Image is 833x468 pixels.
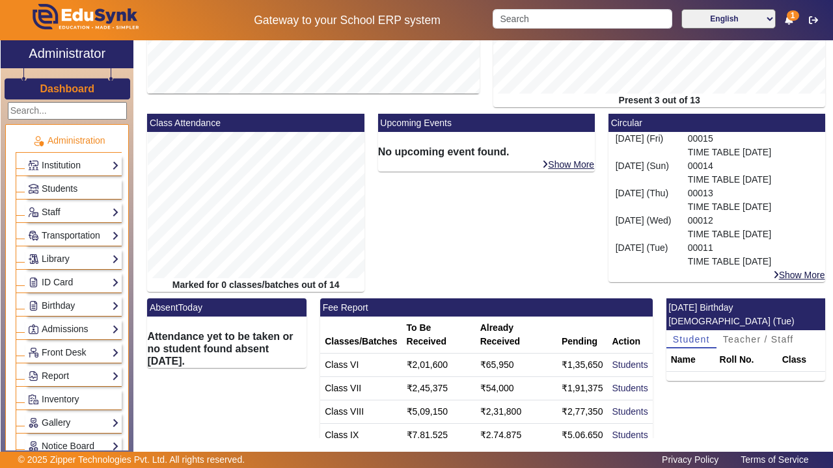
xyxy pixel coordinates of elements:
td: ₹54,000 [476,377,557,400]
th: Name [666,348,715,372]
a: Dashboard [39,82,95,96]
span: Inventory [42,394,79,404]
div: [DATE] (Wed) [608,214,681,241]
td: Class VI [320,354,402,377]
td: Class IX [320,424,402,447]
mat-card-header: Upcoming Events [378,114,595,132]
th: Classes/Batches [320,317,402,354]
span: 1 [787,10,799,21]
td: ₹2,77,350 [557,400,608,424]
input: Search [493,9,672,29]
th: Class [778,348,826,372]
h3: Dashboard [40,83,94,95]
mat-card-header: Fee Report [320,298,653,317]
a: Administrator [1,40,133,68]
a: Show More [772,269,826,281]
th: Already Received [476,317,557,354]
a: Privacy Policy [655,451,725,468]
mat-card-header: [DATE] Birthday [DEMOGRAPHIC_DATA] (Tue) [666,298,826,330]
td: ₹5,06,650 [557,424,608,447]
td: ₹65,950 [476,354,557,377]
div: [DATE] (Tue) [608,241,681,268]
td: ₹2,31,800 [476,400,557,424]
div: 00013 [681,187,825,214]
div: Marked for 0 classes/batches out of 14 [147,278,364,292]
td: ₹1,35,650 [557,354,608,377]
td: ₹5,09,150 [402,400,476,424]
h5: Gateway to your School ERP system [215,14,479,27]
a: Show More [541,159,595,170]
td: Class VII [320,377,402,400]
div: 00014 [681,159,825,187]
img: Administration.png [33,135,44,147]
a: Students [612,383,648,393]
div: 00015 [681,132,825,159]
img: Inventory.png [29,395,38,404]
th: Pending [557,317,608,354]
span: Students [42,183,77,194]
div: [DATE] (Fri) [608,132,681,159]
p: TIME TABLE [DATE] [688,227,819,241]
a: Terms of Service [734,451,815,468]
td: Class VIII [320,400,402,424]
a: Students [28,181,119,196]
td: ₹2,74,875 [476,424,557,447]
a: Inventory [28,392,119,407]
h2: Administrator [29,45,105,61]
p: TIME TABLE [DATE] [688,200,819,214]
th: To Be Received [402,317,476,354]
span: Teacher / Staff [723,335,794,344]
div: Present 3 out of 13 [493,94,826,107]
h6: Attendance yet to be taken or no student found absent [DATE]. [147,330,307,368]
p: TIME TABLE [DATE] [688,255,819,268]
td: ₹2,45,375 [402,377,476,400]
a: Students [612,406,648,417]
td: ₹2,01,600 [402,354,476,377]
div: 00011 [681,241,825,268]
th: Roll No. [715,348,778,372]
div: [DATE] (Thu) [608,187,681,214]
mat-card-header: AbsentToday [147,298,307,317]
p: Administration [16,134,122,148]
td: ₹7,81,525 [402,424,476,447]
img: Students.png [29,184,38,194]
span: Student [673,335,710,344]
input: Search... [8,102,127,120]
mat-card-header: Class Attendance [147,114,364,132]
p: TIME TABLE [DATE] [688,173,819,187]
p: © 2025 Zipper Technologies Pvt. Ltd. All rights reserved. [18,453,245,467]
mat-card-header: Circular [608,114,825,132]
p: TIME TABLE [DATE] [688,146,819,159]
a: Students [612,430,648,440]
td: ₹1,91,375 [557,377,608,400]
th: Action [607,317,652,354]
div: 00012 [681,214,825,241]
div: [DATE] (Sun) [608,159,681,187]
h6: No upcoming event found. [378,146,595,158]
a: Students [612,359,648,370]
